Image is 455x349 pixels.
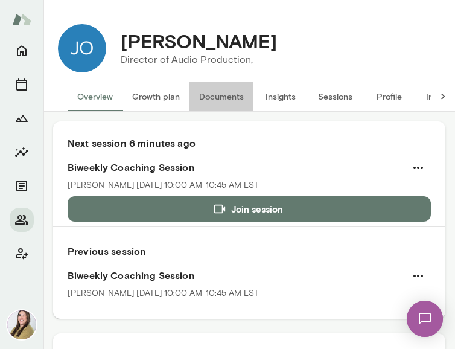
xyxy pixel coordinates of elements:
[10,242,34,266] button: Client app
[10,106,34,130] button: Growth Plan
[12,8,31,31] img: Mento
[58,24,106,72] img: Joy Smith
[10,140,34,164] button: Insights
[68,196,431,222] button: Join session
[121,30,277,53] h4: [PERSON_NAME]
[68,244,431,258] h6: Previous session
[68,287,259,299] p: [PERSON_NAME] · [DATE] · 10:00 AM-10:45 AM EST
[10,208,34,232] button: Members
[68,136,431,150] h6: Next session 6 minutes ago
[121,53,277,67] p: Director of Audio Production,
[68,82,122,111] button: Overview
[10,174,34,198] button: Documents
[10,72,34,97] button: Sessions
[308,82,362,111] button: Sessions
[122,82,189,111] button: Growth plan
[253,82,308,111] button: Insights
[10,39,34,63] button: Home
[68,160,431,174] h6: Biweekly Coaching Session
[7,310,36,339] img: Michelle Doan
[362,82,416,111] button: Profile
[189,82,253,111] button: Documents
[68,179,259,191] p: [PERSON_NAME] · [DATE] · 10:00 AM-10:45 AM EST
[68,268,431,283] h6: Biweekly Coaching Session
